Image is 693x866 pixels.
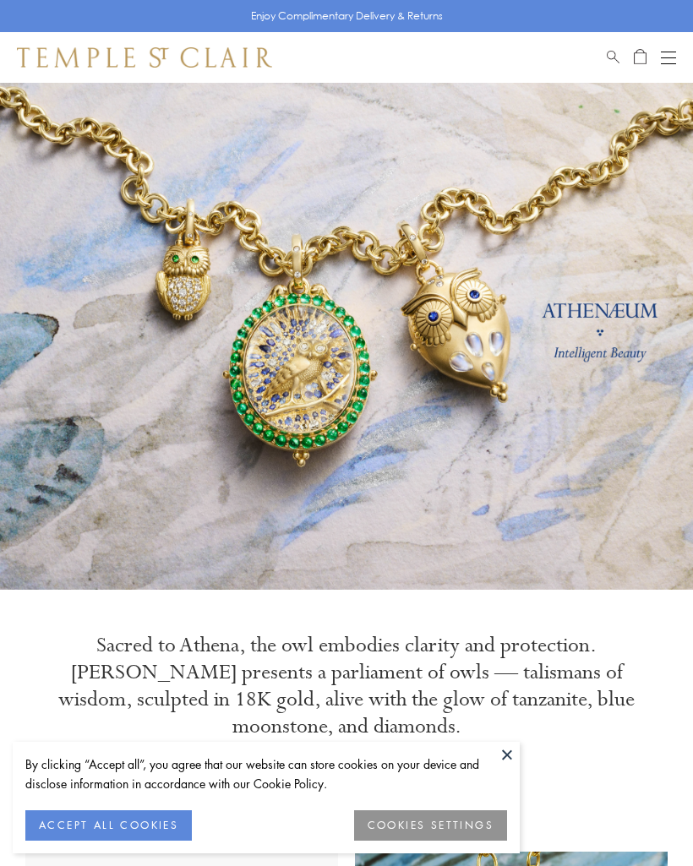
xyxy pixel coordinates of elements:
[661,47,676,68] button: Open navigation
[51,632,642,740] p: Sacred to Athena, the owl embodies clarity and protection. [PERSON_NAME] presents a parliament of...
[634,47,647,68] a: Open Shopping Bag
[17,47,272,68] img: Temple St. Clair
[251,8,443,25] p: Enjoy Complimentary Delivery & Returns
[25,754,507,793] div: By clicking “Accept all”, you agree that our website can store cookies on your device and disclos...
[607,47,619,68] a: Search
[25,810,192,841] button: ACCEPT ALL COOKIES
[354,810,507,841] button: COOKIES SETTINGS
